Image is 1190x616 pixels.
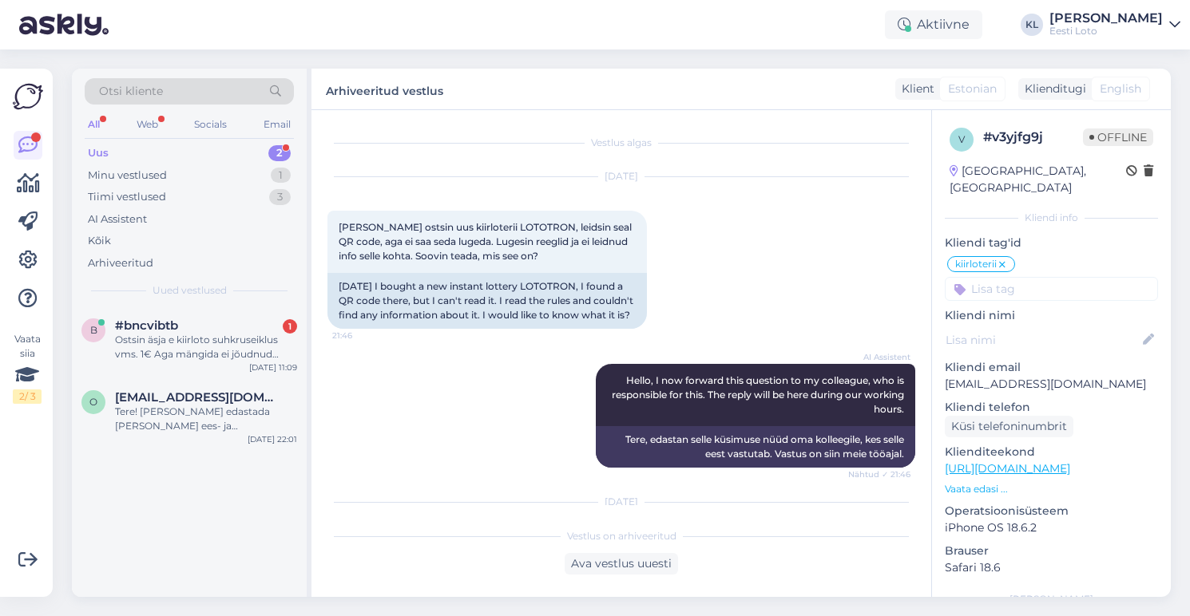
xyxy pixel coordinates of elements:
div: Minu vestlused [88,168,167,184]
span: kiirloterii [955,259,997,269]
div: # v3yjfg9j [983,128,1083,147]
div: Vestlus algas [327,136,915,150]
span: Estonian [948,81,997,97]
div: Socials [191,114,230,135]
div: Kliendi info [945,211,1158,225]
p: Brauser [945,543,1158,559]
div: All [85,114,103,135]
label: Arhiveeritud vestlus [326,78,443,100]
span: b [90,324,97,336]
p: Kliendi telefon [945,399,1158,416]
p: iPhone OS 18.6.2 [945,519,1158,536]
input: Lisa nimi [946,331,1140,349]
div: Uus [88,145,109,161]
p: Kliendi nimi [945,307,1158,324]
div: Aktiivne [885,10,982,39]
div: AI Assistent [88,211,147,227]
span: Offline [1083,128,1153,146]
div: Arhiveeritud [88,255,153,271]
p: Vaata edasi ... [945,482,1158,496]
div: 2 / 3 [13,389,42,404]
span: Oyromiro@gmail.com [115,390,281,405]
p: Kliendi email [945,359,1158,376]
div: Klienditugi [1018,81,1086,97]
img: Askly Logo [13,81,43,112]
div: 2 [268,145,291,161]
input: Lisa tag [945,277,1158,301]
span: v [958,133,965,145]
div: 3 [269,189,291,205]
div: [GEOGRAPHIC_DATA], [GEOGRAPHIC_DATA] [950,163,1126,196]
div: Email [260,114,294,135]
span: 21:46 [332,330,392,342]
div: [DATE] [327,169,915,184]
p: Kliendi tag'id [945,235,1158,251]
span: Vestlus on arhiveeritud [567,529,676,543]
span: Nähtud ✓ 21:46 [848,468,910,480]
div: 1 [283,319,297,334]
div: Kõik [88,233,111,249]
div: Vaata siia [13,332,42,404]
span: Hello, I now forward this question to my colleague, who is responsible for this. The reply will b... [612,374,906,415]
div: Tere, edastan selle küsimuse nüüd oma kolleegile, kes selle eest vastutab. Vastus on siin meie tö... [596,426,915,468]
span: [PERSON_NAME] ostsin uus kiirloterii LOTOTRON, leidsin seal QR code, aga ei saa seda lugeda. Luge... [339,221,634,262]
div: [DATE] I bought a new instant lottery LOTOTRON, I found a QR code there, but I can't read it. I r... [327,273,647,329]
div: [PERSON_NAME] [945,592,1158,606]
div: Ostsin äsja e kiirloto suhkruseiklus vms. 1€ Aga mängida ei jõudnud kadus eest ja kontolt raha ka... [115,333,297,361]
div: [DATE] [327,495,915,509]
p: Safari 18.6 [945,559,1158,576]
span: AI Assistent [851,351,910,363]
span: English [1100,81,1141,97]
div: Web [133,114,161,135]
p: [EMAIL_ADDRESS][DOMAIN_NAME] [945,376,1158,393]
span: #bncvibtb [115,318,178,333]
div: Klient [895,81,934,97]
span: Uued vestlused [153,283,227,298]
a: [PERSON_NAME]Eesti Loto [1049,12,1180,38]
div: Eesti Loto [1049,25,1163,38]
div: Tere! [PERSON_NAME] edastada [PERSON_NAME] ees- ja perekonnanimi, isikukood, pank, [PERSON_NAME] ... [115,405,297,433]
div: Ava vestlus uuesti [565,553,678,575]
span: O [89,396,97,408]
div: KL [1021,14,1043,36]
p: Operatsioonisüsteem [945,503,1158,519]
div: [DATE] 11:09 [249,361,297,373]
span: Otsi kliente [99,83,163,100]
div: 1 [271,168,291,184]
a: [URL][DOMAIN_NAME] [945,461,1070,476]
div: Tiimi vestlused [88,189,166,205]
div: Küsi telefoninumbrit [945,416,1073,437]
p: Klienditeekond [945,444,1158,460]
div: [PERSON_NAME] [1049,12,1163,25]
div: [DATE] 22:01 [248,433,297,445]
